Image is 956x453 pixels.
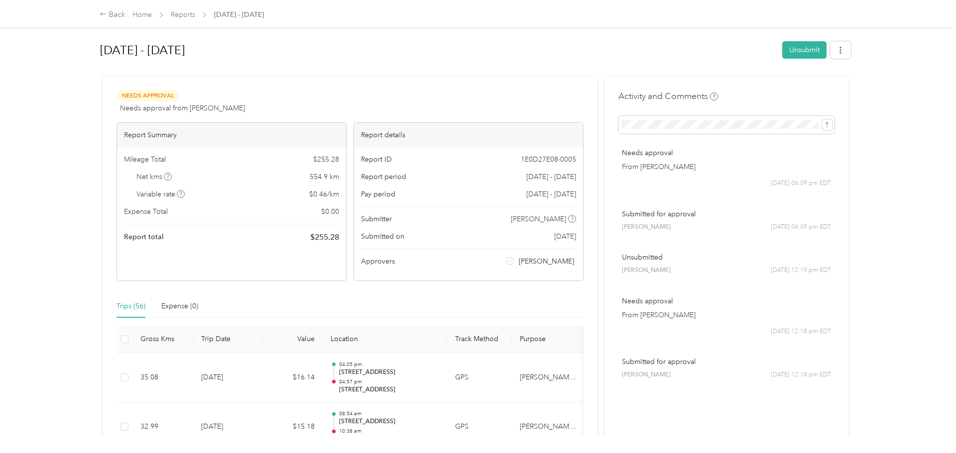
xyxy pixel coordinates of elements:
[321,206,339,217] span: $ 0.00
[622,209,831,219] p: Submitted for approval
[447,326,512,353] th: Track Method
[339,417,440,426] p: [STREET_ADDRESS]
[193,402,263,452] td: [DATE]
[622,296,831,306] p: Needs approval
[526,189,576,199] span: [DATE] - [DATE]
[214,9,264,20] span: [DATE] - [DATE]
[117,301,145,312] div: Trips (56)
[309,189,339,199] span: $ 0.46 / km
[100,9,125,21] div: Back
[339,435,440,444] p: [STREET_ADDRESS]
[339,378,440,385] p: 04:57 pm
[339,385,440,394] p: [STREET_ADDRESS]
[361,189,395,199] span: Pay period
[622,357,831,367] p: Submitted for approval
[117,123,346,147] div: Report Summary
[526,172,576,182] span: [DATE] - [DATE]
[771,223,831,232] span: [DATE] 06:09 pm EDT
[622,310,831,320] p: From [PERSON_NAME]
[263,353,323,403] td: $16.14
[622,162,831,172] p: From [PERSON_NAME]
[782,41,827,59] button: Unsubmit
[361,231,404,242] span: Submitted on
[171,10,195,19] a: Reports
[263,326,323,353] th: Value
[511,214,566,224] span: [PERSON_NAME]
[900,397,956,453] iframe: Everlance-gr Chat Button Frame
[124,154,166,165] span: Mileage Total
[512,353,587,403] td: Acosta Canada
[361,154,392,165] span: Report ID
[136,172,172,182] span: Net kms
[310,172,339,182] span: 554.9 km
[622,266,671,275] span: [PERSON_NAME]
[512,402,587,452] td: Acosta Canada
[132,353,193,403] td: 35.08
[622,252,831,263] p: Unsubmitted
[193,353,263,403] td: [DATE]
[447,402,512,452] td: GPS
[512,326,587,353] th: Purpose
[132,402,193,452] td: 32.99
[117,90,179,101] span: Needs Approval
[361,214,392,224] span: Submitter
[771,179,831,188] span: [DATE] 06:09 pm EDT
[100,38,775,62] h1: Aug 1 - 31, 2025
[622,148,831,158] p: Needs approval
[361,256,395,267] span: Approvers
[132,326,193,353] th: Gross Kms
[519,256,574,267] span: [PERSON_NAME]
[161,301,198,312] div: Expense (0)
[339,428,440,435] p: 10:38 am
[310,231,339,243] span: $ 255.28
[120,103,245,113] span: Needs approval from [PERSON_NAME]
[263,402,323,452] td: $15.18
[323,326,447,353] th: Location
[521,154,576,165] span: 1E0D27E08-0005
[771,327,831,336] span: [DATE] 12:18 pm EDT
[193,326,263,353] th: Trip Date
[618,90,718,102] h4: Activity and Comments
[124,232,164,242] span: Report total
[622,223,671,232] span: [PERSON_NAME]
[554,231,576,242] span: [DATE]
[313,154,339,165] span: $ 255.28
[339,361,440,368] p: 04:05 pm
[361,172,406,182] span: Report period
[771,370,831,379] span: [DATE] 12:18 pm EDT
[136,189,185,199] span: Variable rate
[771,266,831,275] span: [DATE] 12:19 pm EDT
[339,368,440,377] p: [STREET_ADDRESS]
[622,370,671,379] span: [PERSON_NAME]
[447,353,512,403] td: GPS
[339,410,440,417] p: 08:54 am
[132,10,152,19] a: Home
[354,123,583,147] div: Report details
[124,206,168,217] span: Expense Total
